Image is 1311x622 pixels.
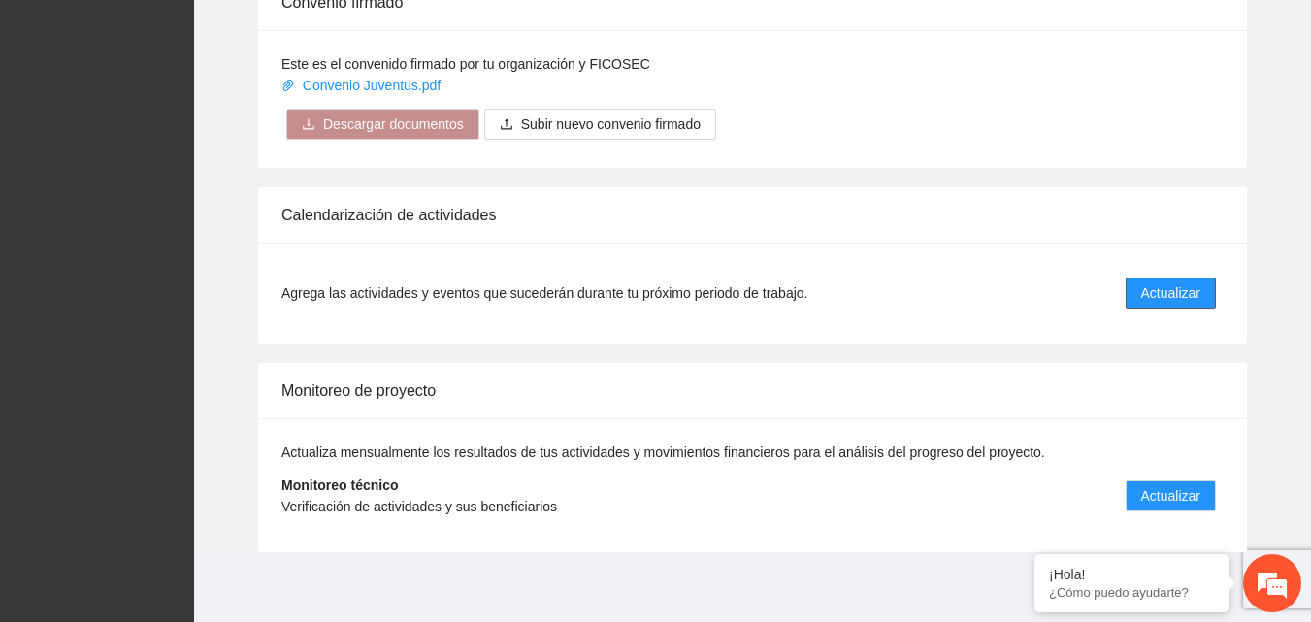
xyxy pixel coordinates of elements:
[1126,480,1216,511] button: Actualizar
[281,187,1224,243] div: Calendarización de actividades
[281,79,295,92] span: paper-clip
[318,10,365,56] div: Minimizar ventana de chat en vivo
[281,56,650,72] span: Este es el convenido firmado por tu organización y FICOSEC
[500,117,513,133] span: upload
[1049,567,1214,582] div: ¡Hola!
[323,114,464,135] span: Descargar documentos
[101,99,326,124] div: Chatee con nosotros ahora
[1141,485,1200,507] span: Actualizar
[302,117,315,133] span: download
[484,109,716,140] button: uploadSubir nuevo convenio firmado
[281,499,557,514] span: Verificación de actividades y sus beneficiarios
[281,78,444,93] a: Convenio Juventus.pdf
[281,363,1224,418] div: Monitoreo de proyecto
[281,444,1045,460] span: Actualiza mensualmente los resultados de tus actividades y movimientos financieros para el anális...
[1141,282,1200,304] span: Actualizar
[10,415,370,483] textarea: Escriba su mensaje y pulse “Intro”
[281,282,807,304] span: Agrega las actividades y eventos que sucederán durante tu próximo periodo de trabajo.
[113,202,268,398] span: Estamos en línea.
[286,109,479,140] button: downloadDescargar documentos
[521,114,701,135] span: Subir nuevo convenio firmado
[1049,585,1214,600] p: ¿Cómo puedo ayudarte?
[484,116,716,132] span: uploadSubir nuevo convenio firmado
[1126,278,1216,309] button: Actualizar
[281,477,399,493] strong: Monitoreo técnico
